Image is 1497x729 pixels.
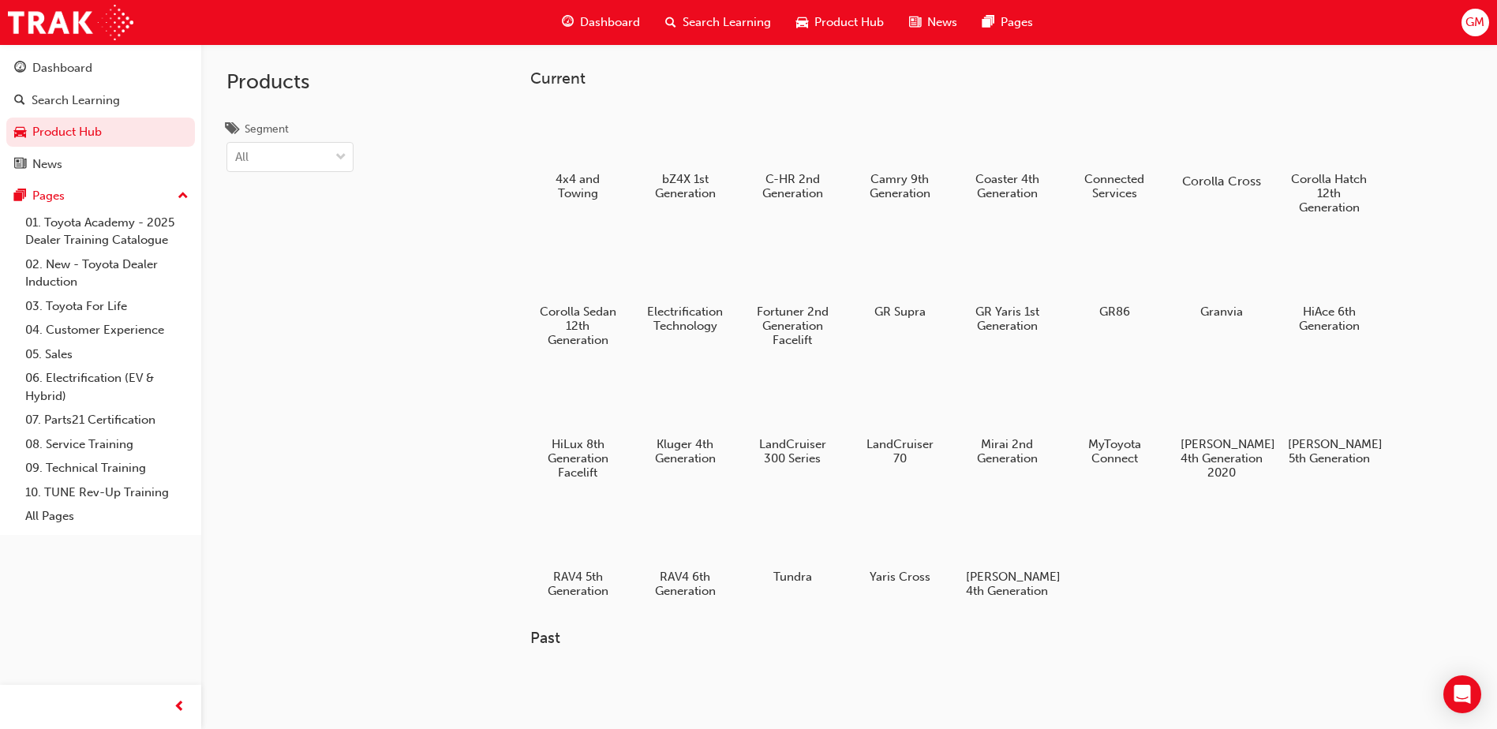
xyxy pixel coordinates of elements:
[745,498,840,589] a: Tundra
[32,92,120,110] div: Search Learning
[638,100,732,206] a: bZ4X 1st Generation
[751,437,834,465] h5: LandCruiser 300 Series
[1461,9,1489,36] button: GM
[32,59,92,77] div: Dashboard
[580,13,640,32] span: Dashboard
[19,318,195,342] a: 04. Customer Experience
[537,172,619,200] h5: 4x4 and Towing
[638,233,732,338] a: Electrification Technology
[852,100,947,206] a: Camry 9th Generation
[6,54,195,83] a: Dashboard
[896,6,970,39] a: news-iconNews
[1073,305,1156,319] h5: GR86
[1282,233,1376,338] a: HiAce 6th Generation
[14,94,25,108] span: search-icon
[1288,437,1371,465] h5: [PERSON_NAME] 5th Generation
[796,13,808,32] span: car-icon
[32,187,65,205] div: Pages
[644,437,727,465] h5: Kluger 4th Generation
[745,233,840,353] a: Fortuner 2nd Generation Facelift
[1288,172,1371,215] h5: Corolla Hatch 12th Generation
[8,5,133,40] img: Trak
[6,181,195,211] button: Pages
[966,570,1049,598] h5: [PERSON_NAME] 4th Generation
[19,294,195,319] a: 03. Toyota For Life
[235,148,249,166] div: All
[1067,365,1162,471] a: MyToyota Connect
[174,697,185,717] span: prev-icon
[335,148,346,168] span: down-icon
[852,233,947,324] a: GR Supra
[14,158,26,172] span: news-icon
[644,570,727,598] h5: RAV4 6th Generation
[960,365,1054,471] a: Mirai 2nd Generation
[859,305,941,319] h5: GR Supra
[814,13,884,32] span: Product Hub
[6,86,195,115] a: Search Learning
[644,305,727,333] h5: Electrification Technology
[537,570,619,598] h5: RAV4 5th Generation
[1174,365,1269,485] a: [PERSON_NAME] 4th Generation 2020
[537,305,619,347] h5: Corolla Sedan 12th Generation
[966,172,1049,200] h5: Coaster 4th Generation
[852,498,947,589] a: Yaris Cross
[1174,100,1269,192] a: Corolla Cross
[653,6,784,39] a: search-iconSearch Learning
[178,186,189,207] span: up-icon
[1073,437,1156,465] h5: MyToyota Connect
[1178,174,1266,189] h5: Corolla Cross
[530,629,1427,647] h3: Past
[1443,675,1481,713] div: Open Intercom Messenger
[859,570,941,584] h5: Yaris Cross
[537,437,619,480] h5: HiLux 8th Generation Facelift
[966,305,1049,333] h5: GR Yaris 1st Generation
[1073,172,1156,200] h5: Connected Services
[745,100,840,206] a: C-HR 2nd Generation
[960,100,1054,206] a: Coaster 4th Generation
[19,252,195,294] a: 02. New - Toyota Dealer Induction
[859,437,941,465] h5: LandCruiser 70
[852,365,947,471] a: LandCruiser 70
[970,6,1046,39] a: pages-iconPages
[1282,365,1376,471] a: [PERSON_NAME] 5th Generation
[530,100,625,206] a: 4x4 and Towing
[751,570,834,584] h5: Tundra
[549,6,653,39] a: guage-iconDashboard
[745,365,840,471] a: LandCruiser 300 Series
[19,480,195,505] a: 10. TUNE Rev-Up Training
[784,6,896,39] a: car-iconProduct Hub
[1174,233,1269,324] a: Granvia
[909,13,921,32] span: news-icon
[530,498,625,604] a: RAV4 5th Generation
[638,365,732,471] a: Kluger 4th Generation
[1181,437,1263,480] h5: [PERSON_NAME] 4th Generation 2020
[644,172,727,200] h5: bZ4X 1st Generation
[751,305,834,347] h5: Fortuner 2nd Generation Facelift
[19,504,195,529] a: All Pages
[530,233,625,353] a: Corolla Sedan 12th Generation
[1282,100,1376,220] a: Corolla Hatch 12th Generation
[683,13,771,32] span: Search Learning
[14,189,26,204] span: pages-icon
[19,211,195,252] a: 01. Toyota Academy - 2025 Dealer Training Catalogue
[6,150,195,179] a: News
[1067,100,1162,206] a: Connected Services
[245,121,289,137] div: Segment
[927,13,957,32] span: News
[19,432,195,457] a: 08. Service Training
[982,13,994,32] span: pages-icon
[19,408,195,432] a: 07. Parts21 Certification
[19,342,195,367] a: 05. Sales
[6,50,195,181] button: DashboardSearch LearningProduct HubNews
[226,69,354,95] h2: Products
[14,62,26,76] span: guage-icon
[19,456,195,480] a: 09. Technical Training
[1001,13,1033,32] span: Pages
[859,172,941,200] h5: Camry 9th Generation
[6,118,195,147] a: Product Hub
[226,123,238,137] span: tags-icon
[1067,233,1162,324] a: GR86
[960,233,1054,338] a: GR Yaris 1st Generation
